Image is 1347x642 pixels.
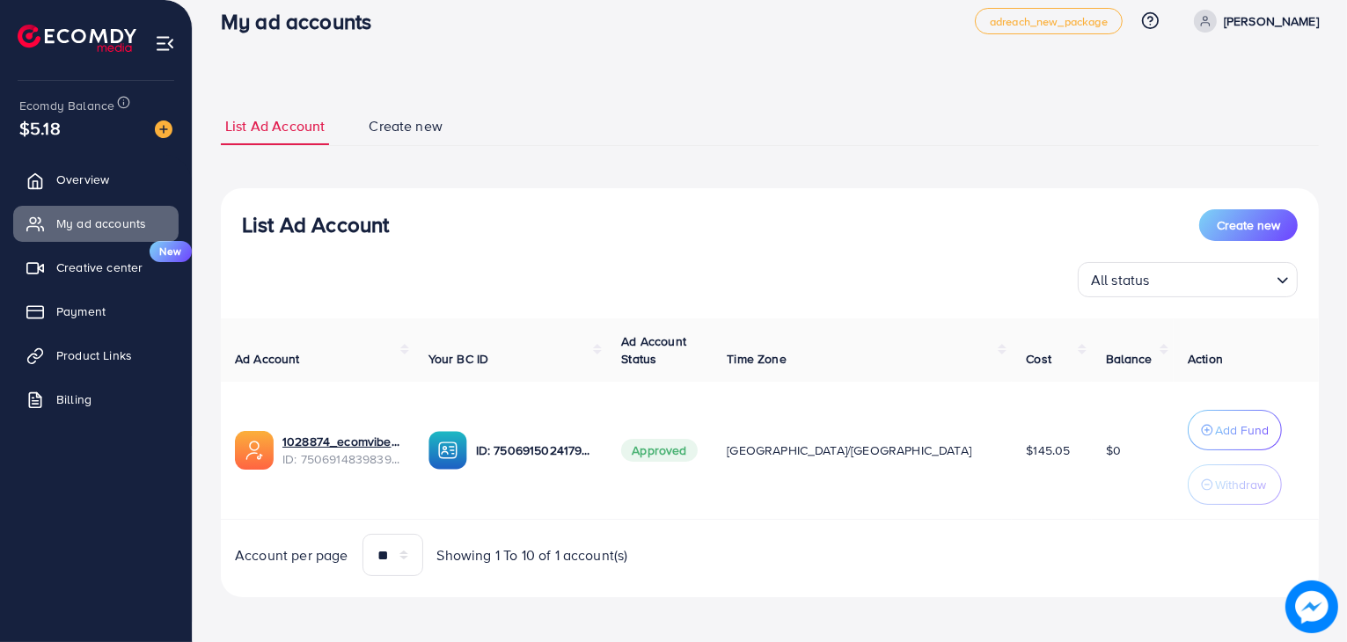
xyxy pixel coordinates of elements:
img: ic-ba-acc.ded83a64.svg [428,431,467,470]
img: logo [18,25,136,52]
span: Approved [621,439,697,462]
a: Product Links [13,338,179,373]
span: Time Zone [727,350,786,368]
button: Create new [1199,209,1298,241]
h3: My ad accounts [221,9,385,34]
a: Creative centerNew [13,250,179,285]
span: Overview [56,171,109,188]
img: image [155,120,172,138]
div: Search for option [1078,262,1298,297]
span: My ad accounts [56,215,146,232]
input: Search for option [1155,264,1270,293]
span: Ad Account Status [621,332,686,368]
img: image [1290,585,1334,629]
span: Your BC ID [428,350,489,368]
span: Cost [1026,350,1051,368]
img: ic-ads-acc.e4c84228.svg [235,431,274,470]
a: [PERSON_NAME] [1187,10,1319,33]
span: List Ad Account [225,116,325,136]
span: Product Links [56,347,132,364]
p: [PERSON_NAME] [1224,11,1319,32]
span: ID: 7506914839839768584 [282,450,400,468]
a: Overview [13,162,179,197]
span: Create new [1217,216,1280,234]
span: Action [1188,350,1223,368]
a: Billing [13,382,179,417]
span: $5.18 [19,115,61,141]
span: $145.05 [1026,441,1070,459]
span: [GEOGRAPHIC_DATA]/[GEOGRAPHIC_DATA] [727,441,971,459]
p: Add Fund [1215,419,1269,441]
span: $0 [1106,441,1121,459]
span: Showing 1 To 10 of 1 account(s) [437,545,628,565]
span: Ecomdy Balance [19,97,114,114]
span: New [150,241,192,262]
span: Create new [369,116,443,136]
span: Payment [56,303,106,320]
a: 1028874_ecomvibe23_1747839946964 [282,433,400,450]
span: adreach_new_package [990,16,1108,27]
a: Payment [13,294,179,329]
div: <span class='underline'>1028874_ecomvibe23_1747839946964</span></br>7506914839839768584 [282,433,400,469]
span: All status [1087,267,1153,293]
span: Balance [1106,350,1153,368]
a: adreach_new_package [975,8,1123,34]
span: Billing [56,390,92,408]
button: Add Fund [1188,410,1282,450]
img: menu [155,33,175,54]
span: Account per page [235,545,348,565]
button: Withdraw [1188,464,1282,505]
span: Creative center [56,259,143,276]
a: My ad accounts [13,206,179,241]
h3: List Ad Account [242,212,389,237]
p: ID: 7506915024179691537 [476,440,594,461]
span: Ad Account [235,350,300,368]
p: Withdraw [1215,474,1266,495]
